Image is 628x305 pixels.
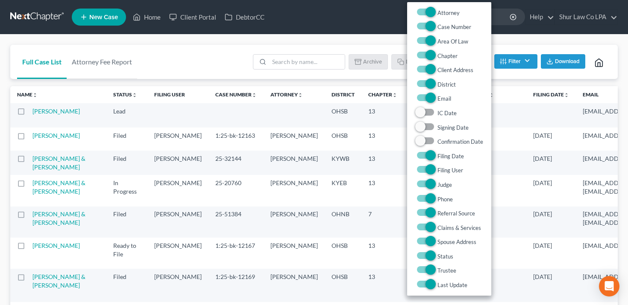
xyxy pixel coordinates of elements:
td: KYEB [325,175,361,206]
button: Filter [494,54,537,69]
td: 13 [361,103,404,128]
td: 1:25-bk-12169 [208,269,264,302]
a: Home [129,9,165,25]
td: [DATE] [526,269,576,302]
td: 25-20760 [208,175,264,206]
a: Attorney Fee Report [67,45,137,79]
a: Shur Law Co LPA [555,9,617,25]
th: District [325,86,361,103]
i: unfold_more [392,93,397,98]
span: Trustee [437,267,456,274]
td: OHSB [325,269,361,302]
td: [PERSON_NAME] [264,175,325,206]
a: Help [525,9,554,25]
a: Case Numberunfold_more [215,91,257,98]
td: [PERSON_NAME] [264,238,325,269]
span: Attorney [437,9,460,16]
td: KYWB [325,151,361,175]
span: Area Of Law [437,38,468,45]
td: 1:25-bk-12167 [208,238,264,269]
span: Last Update [437,282,467,288]
a: Nameunfold_more [17,91,38,98]
td: In Progress [106,175,147,206]
td: [PERSON_NAME] [264,269,325,302]
a: Chapterunfold_more [368,91,397,98]
span: Case Number [437,23,471,30]
td: 13 [361,151,404,175]
td: Filed [106,206,147,238]
td: 25-51384 [208,206,264,238]
i: unfold_more [252,93,257,98]
i: unfold_more [564,93,569,98]
span: Confirmation Date [437,138,483,145]
td: [DATE] [526,238,576,269]
span: IC Date [437,110,457,116]
i: unfold_more [132,93,137,98]
td: Lead [106,103,147,128]
input: Search by name... [269,55,345,69]
td: 1:25-bk-12163 [208,128,264,150]
td: [PERSON_NAME] [264,151,325,175]
td: [PERSON_NAME] [147,206,208,238]
td: 7 [361,206,404,238]
span: Referral Source [437,210,475,217]
span: New Case [89,14,118,20]
td: OHNB [325,206,361,238]
td: Ready to File [106,238,147,269]
th: Filing User [147,86,208,103]
div: Open Intercom Messenger [599,276,619,296]
td: OHSB [325,128,361,150]
td: [PERSON_NAME] [147,175,208,206]
td: 13 [361,175,404,206]
td: OHSB [325,103,361,128]
td: [PERSON_NAME] [264,128,325,150]
a: Filing Dateunfold_more [533,91,569,98]
a: DebtorCC [220,9,269,25]
span: Signing Date [437,124,469,131]
td: [PERSON_NAME] [147,269,208,302]
span: Judge [437,181,452,188]
td: OHSB [325,238,361,269]
td: Filed [106,269,147,302]
td: [PERSON_NAME] [147,151,208,175]
a: Full Case List [17,45,67,79]
span: Download [555,58,580,65]
span: Claims & Services [437,224,481,231]
span: Client Address [437,67,473,73]
td: [PERSON_NAME] [404,238,465,269]
span: Phone [437,196,453,203]
a: Statusunfold_more [113,91,137,98]
span: Chapter [437,52,458,59]
span: Status [437,253,453,260]
span: Email [437,95,451,102]
td: [DATE] [526,128,576,150]
span: Filing User [437,167,463,174]
td: 13 [361,128,404,150]
a: [PERSON_NAME] [32,132,80,139]
span: District [437,81,456,88]
td: Filed [106,151,147,175]
span: Filing Date [437,153,464,160]
a: [PERSON_NAME] [32,107,80,115]
div: Columns [407,2,491,296]
td: [PERSON_NAME] [264,206,325,238]
td: 13 [361,238,404,269]
button: Download [541,54,585,69]
a: Attorneyunfold_more [270,91,303,98]
td: [PERSON_NAME] [147,238,208,269]
i: unfold_more [298,93,303,98]
i: unfold_more [32,93,38,98]
td: [DATE] [526,206,576,238]
a: Client Portal [165,9,220,25]
td: 13 [361,269,404,302]
span: Spouse Address [437,238,476,245]
td: [PERSON_NAME] [147,128,208,150]
td: [DATE] [526,175,576,206]
a: [PERSON_NAME] & [PERSON_NAME] [32,155,85,171]
a: [PERSON_NAME] & [PERSON_NAME] [32,273,85,289]
a: [PERSON_NAME] [32,242,80,249]
td: Filed [106,128,147,150]
a: [PERSON_NAME] & [PERSON_NAME] [32,210,85,226]
a: [PERSON_NAME] & [PERSON_NAME] [32,179,85,195]
td: [DATE] [526,151,576,175]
